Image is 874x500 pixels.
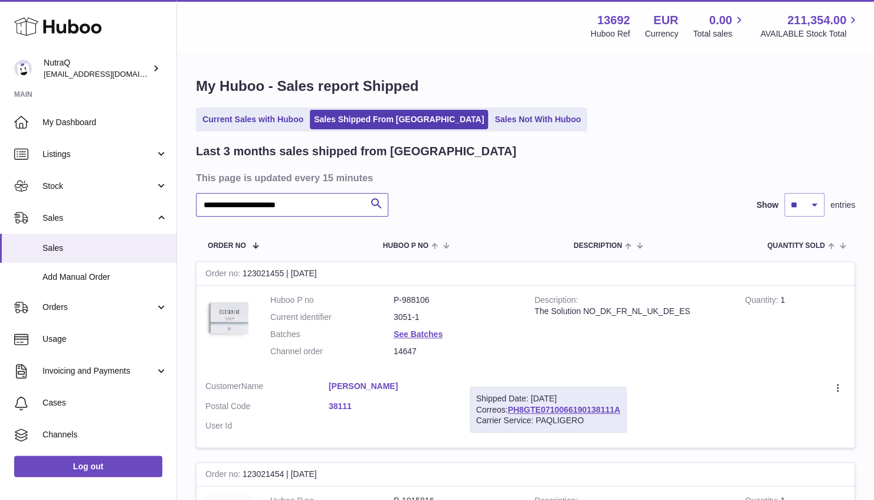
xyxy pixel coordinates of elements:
[757,200,778,211] label: Show
[196,143,516,159] h2: Last 3 months sales shipped from [GEOGRAPHIC_DATA]
[597,12,630,28] strong: 13692
[693,28,745,40] span: Total sales
[709,12,732,28] span: 0.00
[270,346,394,357] dt: Channel order
[205,381,329,395] dt: Name
[394,346,517,357] dd: 14647
[14,456,162,477] a: Log out
[476,415,620,426] div: Carrier Service: PAQLIGERO
[205,420,329,432] dt: User Id
[42,397,168,409] span: Cases
[310,110,488,129] a: Sales Shipped From [GEOGRAPHIC_DATA]
[42,243,168,254] span: Sales
[42,117,168,128] span: My Dashboard
[476,393,620,404] div: Shipped Date: [DATE]
[42,213,155,224] span: Sales
[591,28,630,40] div: Huboo Ref
[329,381,452,392] a: [PERSON_NAME]
[205,269,243,281] strong: Order no
[383,242,428,250] span: Huboo P no
[270,312,394,323] dt: Current identifier
[205,469,243,482] strong: Order no
[44,57,150,80] div: NutraQ
[653,12,678,28] strong: EUR
[508,405,620,414] a: PH8GTE0710066190138111A
[42,272,168,283] span: Add Manual Order
[44,69,174,79] span: [EMAIL_ADDRESS][DOMAIN_NAME]
[205,401,329,415] dt: Postal Code
[205,381,241,391] span: Customer
[394,295,517,306] dd: P-988106
[197,463,855,486] div: 123021454 | [DATE]
[830,200,855,211] span: entries
[42,365,155,377] span: Invoicing and Payments
[693,12,745,40] a: 0.00 Total sales
[198,110,307,129] a: Current Sales with Huboo
[270,295,394,306] dt: Huboo P no
[470,387,627,433] div: Correos:
[574,242,622,250] span: Description
[196,171,852,184] h3: This page is updated every 15 minutes
[767,242,825,250] span: Quantity Sold
[208,242,246,250] span: Order No
[205,295,253,342] img: 136921728478892.jpg
[197,262,855,286] div: 123021455 | [DATE]
[535,306,728,317] div: The Solution NO_DK_FR_NL_UK_DE_ES
[329,401,452,412] a: 38111
[42,429,168,440] span: Channels
[394,312,517,323] dd: 3051-1
[490,110,585,129] a: Sales Not With Huboo
[760,28,860,40] span: AVAILABLE Stock Total
[535,295,578,308] strong: Description
[42,334,168,345] span: Usage
[394,329,443,339] a: See Batches
[745,295,780,308] strong: Quantity
[14,60,32,77] img: log@nutraq.com
[645,28,679,40] div: Currency
[196,77,855,96] h1: My Huboo - Sales report Shipped
[42,149,155,160] span: Listings
[760,12,860,40] a: 211,354.00 AVAILABLE Stock Total
[787,12,846,28] span: 211,354.00
[42,181,155,192] span: Stock
[270,329,394,340] dt: Batches
[736,286,855,372] td: 1
[42,302,155,313] span: Orders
